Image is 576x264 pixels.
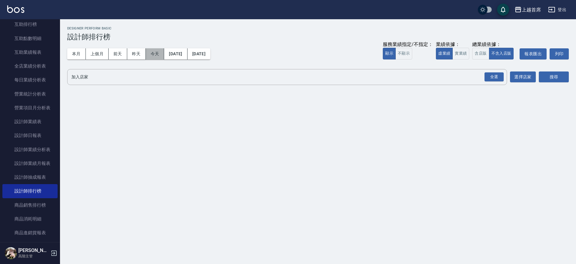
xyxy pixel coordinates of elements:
button: save [497,4,509,16]
button: 上個月 [86,48,109,59]
a: 設計師日報表 [2,129,58,142]
a: 營業統計分析表 [2,87,58,101]
button: 前天 [109,48,127,59]
button: Open [483,71,505,83]
button: 不顯示 [395,48,412,59]
button: 列印 [550,48,569,59]
a: 設計師業績月報表 [2,156,58,170]
a: 互助業績報表 [2,45,58,59]
h5: [PERSON_NAME] [18,247,49,253]
button: 選擇店家 [510,71,536,83]
img: Person [5,247,17,259]
div: 總業績依據： [472,41,517,48]
button: 登出 [546,4,569,15]
div: 上越首席 [522,6,541,14]
a: 全店業績分析表 [2,59,58,73]
button: 本月 [67,48,86,59]
a: 設計師排行榜 [2,184,58,198]
a: 設計師業績表 [2,115,58,129]
div: 全選 [484,72,504,82]
input: 店家名稱 [70,72,495,82]
a: 商品消耗明細 [2,212,58,226]
a: 設計師業績分析表 [2,143,58,156]
img: Logo [7,5,24,13]
button: 顯示 [383,48,396,59]
h3: 設計師排行榜 [67,33,569,41]
a: 營業項目月分析表 [2,101,58,115]
button: 報表匯出 [520,48,547,59]
a: 互助排行榜 [2,17,58,31]
button: 實業績 [452,48,469,59]
a: 每日業績分析表 [2,73,58,87]
button: [DATE] [187,48,210,59]
button: 上越首席 [512,4,543,16]
button: 今天 [146,48,164,59]
a: 互助點數明細 [2,32,58,45]
h2: Designer Perform Basic [67,26,569,30]
button: 不含入店販 [489,48,514,59]
a: 商品進銷貨報表 [2,226,58,240]
button: 搜尋 [539,71,569,83]
p: 高階主管 [18,253,49,259]
a: 設計師抽成報表 [2,170,58,184]
div: 業績依據： [436,41,469,48]
button: 含店販 [472,48,489,59]
button: 昨天 [127,48,146,59]
a: 商品庫存表 [2,240,58,253]
div: 服務業績指定/不指定： [383,41,433,48]
button: [DATE] [164,48,187,59]
a: 商品銷售排行榜 [2,198,58,212]
button: 虛業績 [436,48,453,59]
